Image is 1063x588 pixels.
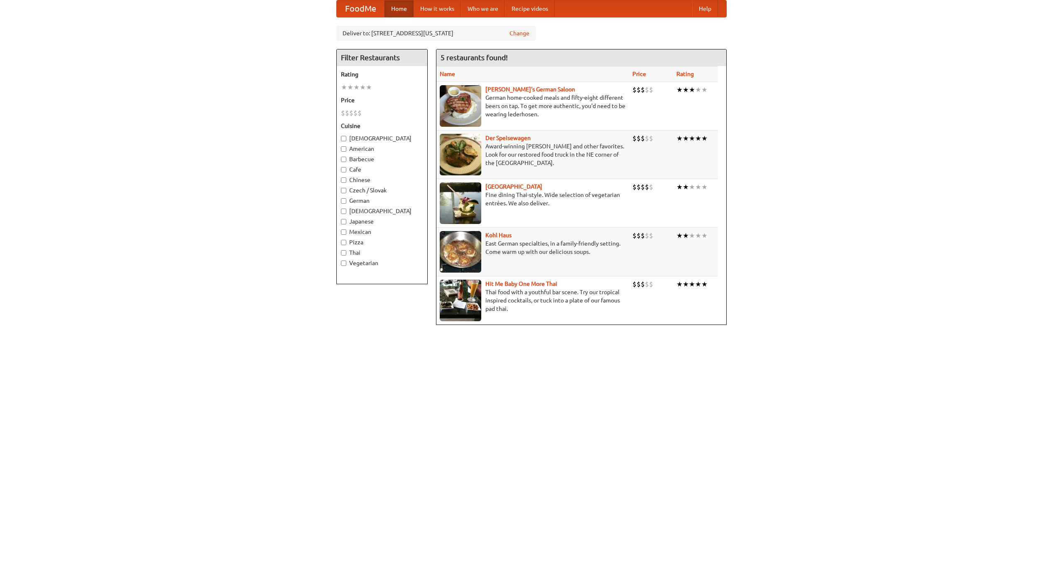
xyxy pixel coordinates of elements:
li: ★ [695,182,701,192]
li: $ [645,231,649,240]
li: $ [641,280,645,289]
a: [PERSON_NAME]'s German Saloon [485,86,575,93]
li: ★ [683,85,689,94]
li: $ [649,231,653,240]
li: $ [637,231,641,240]
input: [DEMOGRAPHIC_DATA] [341,209,346,214]
li: $ [649,182,653,192]
li: ★ [695,231,701,240]
li: ★ [676,85,683,94]
li: ★ [683,231,689,240]
li: $ [349,108,353,118]
li: $ [637,280,641,289]
label: Vegetarian [341,259,423,267]
b: Der Speisewagen [485,135,531,141]
a: Name [440,71,455,77]
a: Rating [676,71,694,77]
li: ★ [676,231,683,240]
li: ★ [695,134,701,143]
a: Home [385,0,414,17]
li: $ [632,85,637,94]
label: Cafe [341,165,423,174]
div: Deliver to: [STREET_ADDRESS][US_STATE] [336,26,536,41]
li: ★ [701,85,708,94]
img: satay.jpg [440,182,481,224]
a: Price [632,71,646,77]
label: Thai [341,248,423,257]
img: esthers.jpg [440,85,481,127]
li: ★ [683,182,689,192]
a: How it works [414,0,461,17]
input: Barbecue [341,157,346,162]
li: $ [641,85,645,94]
img: kohlhaus.jpg [440,231,481,273]
li: $ [649,85,653,94]
li: ★ [353,83,360,92]
li: ★ [676,182,683,192]
li: $ [649,280,653,289]
h5: Cuisine [341,122,423,130]
li: ★ [701,134,708,143]
label: [DEMOGRAPHIC_DATA] [341,207,423,215]
li: $ [358,108,362,118]
li: $ [632,280,637,289]
label: Japanese [341,217,423,226]
li: ★ [360,83,366,92]
li: ★ [695,85,701,94]
li: ★ [366,83,372,92]
input: Cafe [341,167,346,172]
input: Mexican [341,229,346,235]
li: ★ [695,280,701,289]
li: $ [341,108,345,118]
label: Mexican [341,228,423,236]
li: ★ [701,280,708,289]
input: [DEMOGRAPHIC_DATA] [341,136,346,141]
p: East German specialties, in a family-friendly setting. Come warm up with our delicious soups. [440,239,626,256]
li: $ [645,134,649,143]
li: ★ [689,182,695,192]
a: [GEOGRAPHIC_DATA] [485,183,542,190]
h5: Rating [341,70,423,79]
img: babythai.jpg [440,280,481,321]
li: $ [637,182,641,192]
li: $ [641,231,645,240]
li: $ [632,134,637,143]
label: Czech / Slovak [341,186,423,194]
li: ★ [683,134,689,143]
li: ★ [689,231,695,240]
p: German home-cooked meals and fifty-eight different beers on tap. To get more authentic, you'd nee... [440,93,626,118]
li: ★ [683,280,689,289]
p: Thai food with a youthful bar scene. Try our tropical inspired cocktails, or tuck into a plate of... [440,288,626,313]
p: Fine dining Thai-style. Wide selection of vegetarian entrées. We also deliver. [440,191,626,207]
label: American [341,145,423,153]
input: American [341,146,346,152]
label: Pizza [341,238,423,246]
li: ★ [689,85,695,94]
a: Help [692,0,718,17]
a: Kohl Haus [485,232,512,239]
li: ★ [347,83,353,92]
li: $ [637,85,641,94]
a: FoodMe [337,0,385,17]
input: Chinese [341,177,346,183]
li: $ [641,134,645,143]
li: $ [632,182,637,192]
li: ★ [341,83,347,92]
label: Chinese [341,176,423,184]
input: Thai [341,250,346,256]
li: $ [345,108,349,118]
h4: Filter Restaurants [337,49,427,66]
a: Hit Me Baby One More Thai [485,280,557,287]
label: Barbecue [341,155,423,163]
label: [DEMOGRAPHIC_DATA] [341,134,423,143]
input: Czech / Slovak [341,188,346,193]
li: ★ [701,231,708,240]
li: $ [645,85,649,94]
li: $ [641,182,645,192]
a: Recipe videos [505,0,555,17]
a: Change [509,29,529,37]
li: $ [649,134,653,143]
li: ★ [689,280,695,289]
